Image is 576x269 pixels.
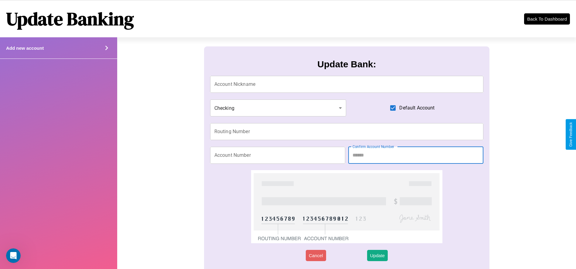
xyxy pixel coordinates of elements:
[399,104,435,112] span: Default Account
[317,59,376,69] h3: Update Bank:
[569,122,573,147] div: Give Feedback
[6,248,21,263] iframe: Intercom live chat
[251,170,443,243] img: check
[6,6,134,31] h1: Update Banking
[367,250,388,261] button: Update
[306,250,326,261] button: Cancel
[210,99,346,116] div: Checking
[524,13,570,25] button: Back To Dashboard
[6,45,44,51] h4: Add new account
[353,144,394,149] label: Confirm Account Number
